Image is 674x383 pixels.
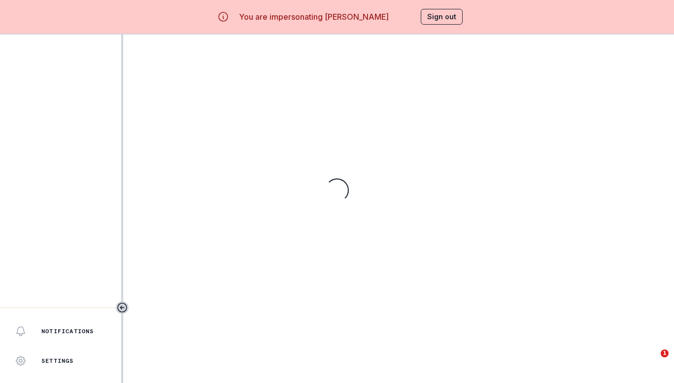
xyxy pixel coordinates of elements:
[661,349,669,357] span: 1
[41,357,74,365] p: Settings
[41,327,94,335] p: Notifications
[116,301,129,314] button: Toggle sidebar
[640,349,664,373] iframe: Intercom live chat
[239,11,389,23] p: You are impersonating [PERSON_NAME]
[421,9,463,25] button: Sign out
